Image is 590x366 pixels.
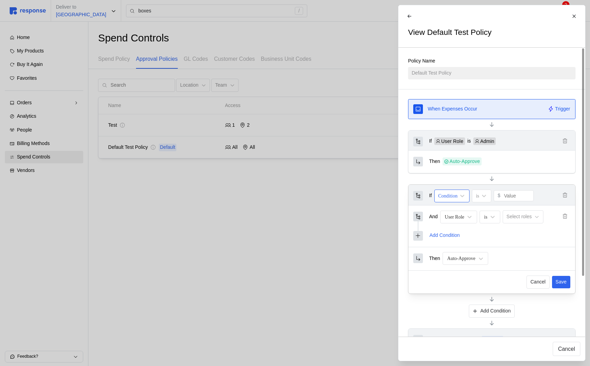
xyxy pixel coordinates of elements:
p: Save [555,278,567,286]
div: is [484,213,487,221]
button: Save [552,276,570,288]
p: Select roles [506,213,532,221]
p: And [429,213,437,221]
p: is [467,137,471,145]
p: When Expenses Occur [428,105,477,113]
button: Add Condition [468,305,514,318]
button: Select roles [502,210,543,223]
p: If [429,192,432,200]
p: If [429,137,432,145]
button: Cancel [526,276,549,289]
h2: View Default Test Policy [408,27,492,38]
span: Fallback [483,336,502,343]
p: Trigger [555,105,570,113]
div: Condition [438,192,457,200]
span: Auto-Approve [449,158,480,165]
input: Value [504,191,530,201]
p: If no conditions are met [429,336,479,344]
div: Auto-Approve [447,255,475,262]
p: Cancel [558,345,575,353]
p: Then [429,255,440,262]
span: User Role [441,138,463,145]
div: is [476,192,479,200]
button: Add Condition [429,231,460,240]
p: Add Condition [429,232,460,239]
p: Add Condition [480,307,511,315]
p: Then [429,158,440,165]
p: $ [497,192,500,200]
button: Cancel [553,342,580,356]
div: Policy Name [408,57,576,67]
div: User Role [445,213,464,221]
p: Cancel [530,278,545,286]
span: Admin [480,138,494,145]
